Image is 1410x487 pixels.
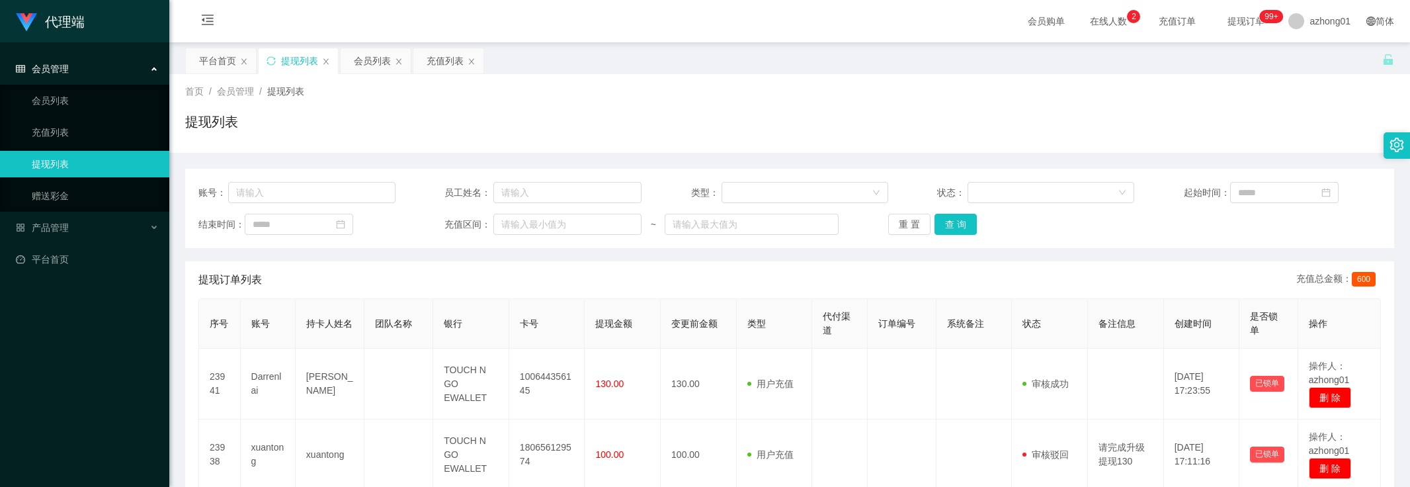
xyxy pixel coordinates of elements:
span: 起始时间： [1184,186,1230,200]
span: 提现订单列表 [198,272,262,288]
div: 平台首页 [199,48,236,73]
span: 订单编号 [878,318,915,329]
span: 审核成功 [1022,378,1069,389]
span: 用户充值 [747,449,794,460]
span: 状态： [937,186,968,200]
i: 图标: menu-fold [185,1,230,43]
a: 充值列表 [32,119,159,146]
span: 类型 [747,318,766,329]
a: 会员列表 [32,87,159,114]
input: 请输入最小值为 [493,214,642,235]
span: 在线人数 [1083,17,1134,26]
td: Darrenlai [241,349,296,420]
td: [PERSON_NAME] [296,349,364,420]
span: 备注信息 [1099,318,1136,329]
td: [DATE] 17:23:55 [1164,349,1240,420]
p: 2 [1132,10,1136,23]
span: 是否锁单 [1250,311,1278,335]
span: 审核驳回 [1022,449,1069,460]
i: 图标: setting [1389,138,1404,152]
span: 会员管理 [217,86,254,97]
td: 23941 [199,349,241,420]
i: 图标: down [1118,189,1126,198]
button: 查 询 [934,214,977,235]
i: 图标: sync [267,56,276,66]
span: 充值订单 [1152,17,1202,26]
input: 请输入 [228,182,395,203]
span: 提现金额 [595,318,632,329]
input: 请输入最大值为 [665,214,839,235]
span: 130.00 [595,378,624,389]
i: 图标: calendar [1321,188,1331,197]
span: 提现订单 [1221,17,1271,26]
span: 变更前金额 [671,318,718,329]
button: 已锁单 [1250,447,1284,463]
i: 图标: table [16,64,25,73]
span: 会员管理 [16,64,69,74]
span: 用户充值 [747,378,794,389]
button: 已锁单 [1250,376,1284,392]
img: logo.9652507e.png [16,13,37,32]
span: 员工姓名： [444,186,493,200]
button: 删 除 [1309,458,1351,479]
button: 重 置 [888,214,931,235]
span: 提现列表 [267,86,304,97]
input: 请输入 [493,182,642,203]
h1: 提现列表 [185,112,238,132]
h1: 代理端 [45,1,85,43]
i: 图标: down [872,189,880,198]
div: 充值总金额： [1296,272,1381,288]
span: 代付渠道 [823,311,850,335]
span: 状态 [1022,318,1041,329]
td: 100644356145 [509,349,585,420]
i: 图标: global [1366,17,1376,26]
span: 系统备注 [947,318,984,329]
span: 卡号 [520,318,538,329]
i: 图标: close [322,58,330,66]
div: 会员列表 [354,48,391,73]
span: 首页 [185,86,204,97]
span: 操作人：azhong01 [1309,361,1350,385]
span: ~ [642,218,665,232]
i: 图标: appstore-o [16,223,25,232]
span: 持卡人姓名 [306,318,352,329]
span: 600 [1352,272,1376,287]
span: 账号 [251,318,270,329]
td: TOUCH N GO EWALLET [433,349,509,420]
a: 图标: dashboard平台首页 [16,246,159,273]
span: 类型： [691,186,722,200]
span: 操作人：azhong01 [1309,431,1350,456]
span: 银行 [444,318,462,329]
span: 账号： [198,186,228,200]
i: 图标: close [395,58,403,66]
span: / [259,86,262,97]
div: 提现列表 [281,48,318,73]
i: 图标: close [240,58,248,66]
a: 赠送彩金 [32,183,159,209]
i: 图标: unlock [1382,54,1394,66]
span: 充值区间： [444,218,493,232]
span: 产品管理 [16,222,69,233]
sup: 1210 [1259,10,1283,23]
span: 100.00 [595,449,624,460]
i: 图标: calendar [336,220,345,229]
span: 创建时间 [1175,318,1212,329]
span: 序号 [210,318,228,329]
a: 提现列表 [32,151,159,177]
a: 代理端 [16,16,85,26]
td: 130.00 [661,349,737,420]
span: 操作 [1309,318,1327,329]
span: / [209,86,212,97]
div: 充值列表 [427,48,464,73]
span: 团队名称 [375,318,412,329]
i: 图标: close [468,58,476,66]
sup: 2 [1127,10,1140,23]
span: 结束时间： [198,218,245,232]
button: 删 除 [1309,387,1351,408]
